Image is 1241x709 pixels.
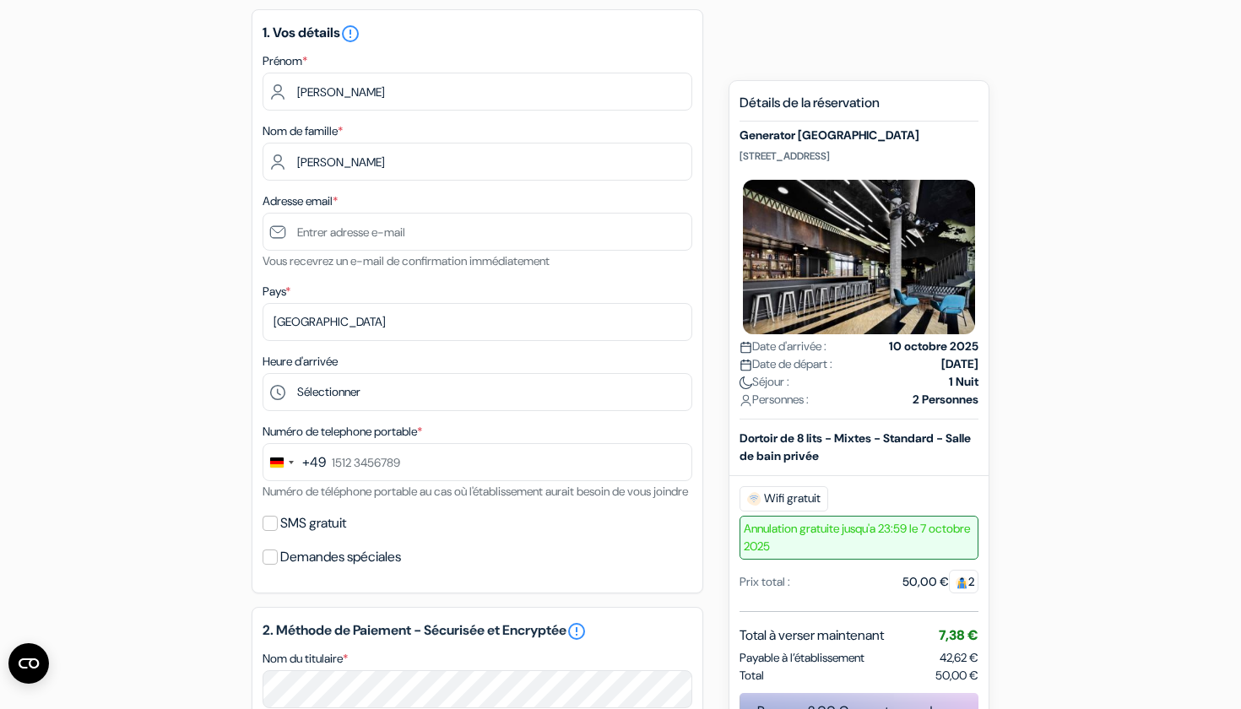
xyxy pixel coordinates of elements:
[949,373,978,391] strong: 1 Nuit
[939,626,978,644] span: 7,38 €
[263,213,692,251] input: Entrer adresse e-mail
[902,573,978,591] div: 50,00 €
[740,625,884,646] span: Total à verser maintenant
[740,516,978,560] span: Annulation gratuite jusqu'a 23:59 le 7 octobre 2025
[740,573,790,591] div: Prix total :
[263,24,692,44] h5: 1. Vos détails
[940,650,978,665] span: 42,62 €
[740,394,752,407] img: user_icon.svg
[740,373,789,391] span: Séjour :
[740,486,828,511] span: Wifi gratuit
[340,24,360,41] a: error_outline
[566,621,587,641] a: error_outline
[740,376,752,389] img: moon.svg
[302,452,326,473] div: +49
[263,253,550,268] small: Vous recevrez un e-mail de confirmation immédiatement
[740,355,832,373] span: Date de départ :
[956,576,968,589] img: guest.svg
[263,650,348,668] label: Nom du titulaire
[263,122,343,140] label: Nom de famille
[740,430,971,463] b: Dortoir de 8 lits - Mixtes - Standard - Salle de bain privée
[747,492,761,506] img: free_wifi.svg
[263,353,338,371] label: Heure d'arrivée
[949,570,978,593] span: 2
[263,423,422,441] label: Numéro de telephone portable
[263,444,326,480] button: Change country, selected Germany (+49)
[740,649,864,667] span: Payable à l’établissement
[263,283,290,300] label: Pays
[280,545,401,569] label: Demandes spéciales
[740,128,978,143] h5: Generator [GEOGRAPHIC_DATA]
[740,667,764,685] span: Total
[263,52,307,70] label: Prénom
[263,484,688,499] small: Numéro de téléphone portable au cas où l'établissement aurait besoin de vous joindre
[740,149,978,163] p: [STREET_ADDRESS]
[889,338,978,355] strong: 10 octobre 2025
[263,192,338,210] label: Adresse email
[263,143,692,181] input: Entrer le nom de famille
[740,95,978,122] h5: Détails de la réservation
[263,443,692,481] input: 1512 3456789
[935,667,978,685] span: 50,00 €
[913,391,978,409] strong: 2 Personnes
[941,355,978,373] strong: [DATE]
[740,391,809,409] span: Personnes :
[740,338,826,355] span: Date d'arrivée :
[263,621,692,641] h5: 2. Méthode de Paiement - Sécurisée et Encryptée
[740,341,752,354] img: calendar.svg
[280,511,346,535] label: SMS gratuit
[263,73,692,111] input: Entrez votre prénom
[740,359,752,371] img: calendar.svg
[8,643,49,684] button: Ouvrir le widget CMP
[340,24,360,44] i: error_outline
